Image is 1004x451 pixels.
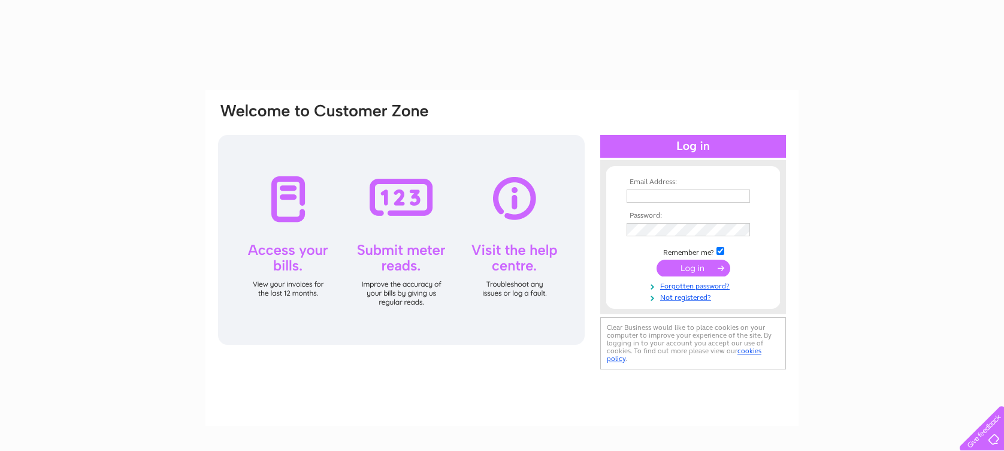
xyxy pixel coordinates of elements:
[624,212,763,220] th: Password:
[600,317,786,369] div: Clear Business would like to place cookies on your computer to improve your experience of the sit...
[657,260,730,276] input: Submit
[624,178,763,187] th: Email Address:
[627,291,763,302] a: Not registered?
[627,279,763,291] a: Forgotten password?
[607,347,761,363] a: cookies policy
[624,245,763,257] td: Remember me?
